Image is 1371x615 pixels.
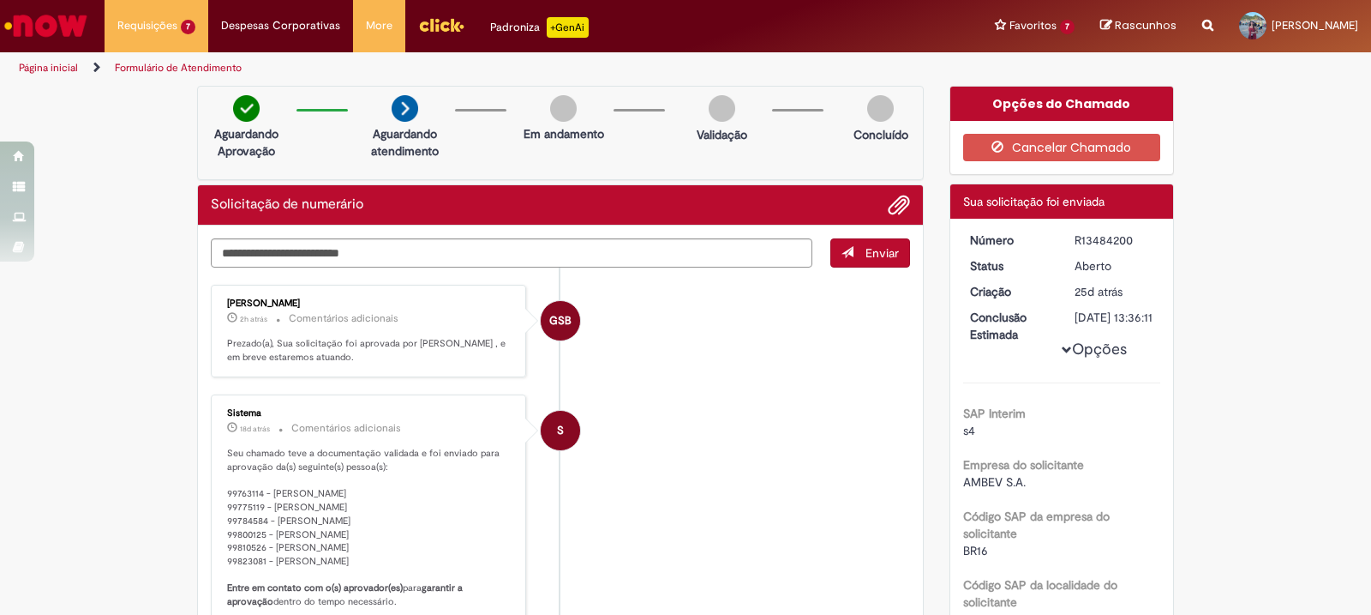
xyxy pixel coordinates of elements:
time: 05/09/2025 10:53:35 [1075,284,1123,299]
span: AMBEV S.A. [963,474,1026,490]
div: Opções do Chamado [950,87,1174,121]
span: 7 [181,20,195,34]
img: img-circle-grey.png [867,95,894,122]
img: img-circle-grey.png [709,95,735,122]
span: Despesas Corporativas [221,17,340,34]
div: Padroniza [490,17,589,38]
span: S [557,410,564,451]
b: garantir a aprovação [227,582,465,608]
h2: Solicitação de numerário Histórico de tíquete [211,197,363,213]
dt: Número [957,232,1063,249]
div: 05/09/2025 10:53:35 [1075,283,1154,300]
small: Comentários adicionais [289,311,398,326]
b: Entre em contato com o(s) aprovador(es) [227,582,403,594]
button: Adicionar anexos [888,194,910,216]
span: s4 [963,423,975,438]
b: Código SAP da empresa do solicitante [963,509,1110,541]
span: [PERSON_NAME] [1272,18,1358,33]
b: SAP Interim [963,406,1026,421]
p: Prezado(a), Sua solicitação foi aprovada por [PERSON_NAME] , e em breve estaremos atuando. [227,337,512,364]
span: Requisições [117,17,177,34]
a: Página inicial [19,61,78,75]
p: Validação [697,126,747,143]
span: BR16 [963,543,988,558]
div: System [541,411,580,450]
img: check-circle-green.png [233,95,260,122]
dt: Criação [957,283,1063,300]
p: Em andamento [524,125,604,142]
button: Cancelar Chamado [963,134,1161,161]
p: +GenAi [547,17,589,38]
p: Concluído [853,126,908,143]
span: Sua solicitação foi enviada [963,194,1105,209]
div: [DATE] 13:36:11 [1075,309,1154,326]
b: Empresa do solicitante [963,457,1084,473]
span: Favoritos [1009,17,1057,34]
a: Rascunhos [1100,18,1176,34]
time: 12/09/2025 11:16:33 [240,424,270,434]
img: ServiceNow [2,9,90,43]
p: Aguardando Aprovação [205,125,288,160]
div: [PERSON_NAME] [227,298,512,309]
span: 2h atrás [240,314,267,324]
img: click_logo_yellow_360x200.png [418,12,464,38]
ul: Trilhas de página [13,52,901,84]
span: 7 [1060,20,1075,34]
textarea: Digite sua mensagem aqui... [211,238,812,268]
div: Sistema [227,408,512,419]
dt: Conclusão Estimada [957,309,1063,343]
button: Enviar [830,238,910,268]
a: Formulário de Atendimento [115,61,242,75]
img: img-circle-grey.png [550,95,577,122]
b: Código SAP da localidade do solicitante [963,577,1117,610]
div: R13484200 [1075,232,1154,249]
time: 29/09/2025 11:42:30 [240,314,267,324]
span: 25d atrás [1075,284,1123,299]
div: Aberto [1075,257,1154,274]
span: Rascunhos [1115,17,1176,33]
span: Enviar [865,245,899,261]
p: Aguardando atendimento [363,125,446,160]
div: Gabriel Silverio Braz Cortes [541,301,580,341]
span: More [366,17,392,34]
span: 18d atrás [240,424,270,434]
img: arrow-next.png [392,95,418,122]
dt: Status [957,257,1063,274]
small: Comentários adicionais [291,421,401,436]
span: GSB [549,300,572,341]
